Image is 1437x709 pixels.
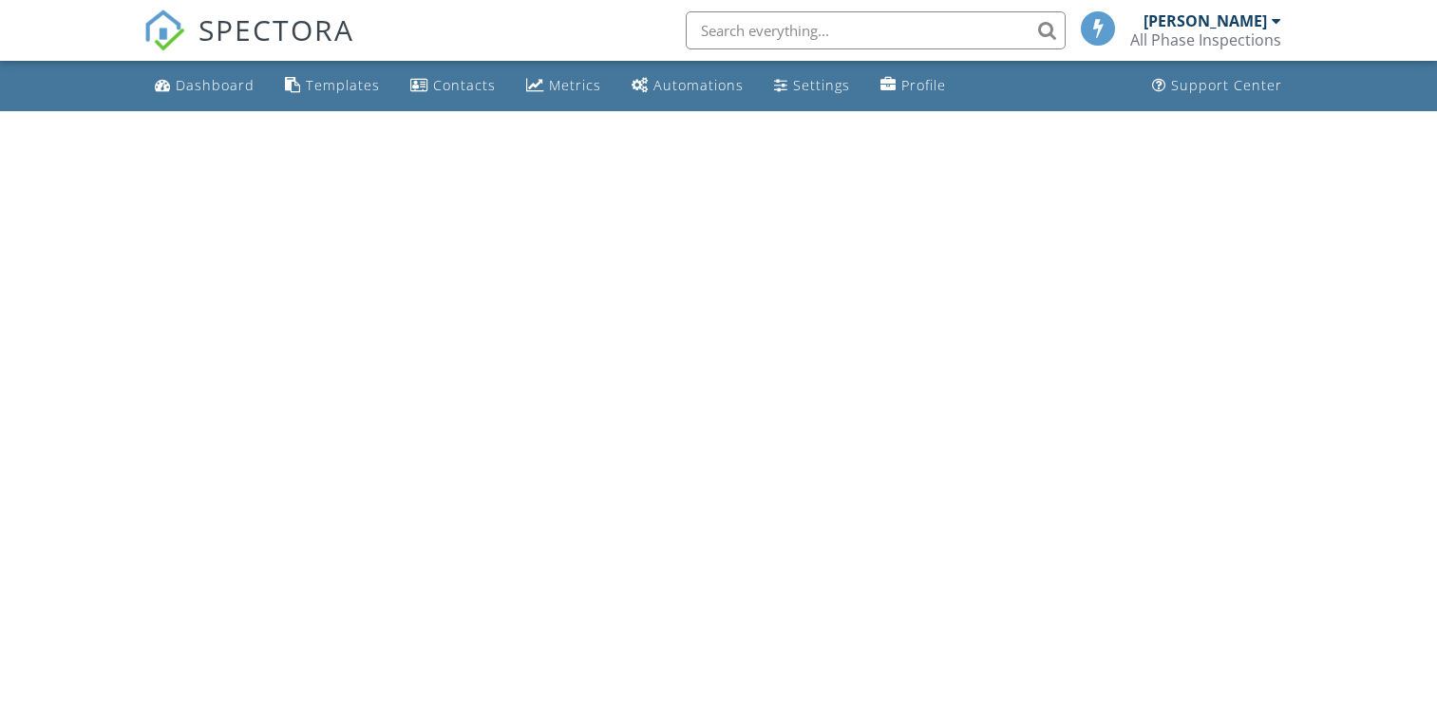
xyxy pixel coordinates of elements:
[901,76,946,94] div: Profile
[766,68,858,104] a: Settings
[1144,68,1290,104] a: Support Center
[549,76,601,94] div: Metrics
[1171,76,1282,94] div: Support Center
[147,68,262,104] a: Dashboard
[686,11,1066,49] input: Search everything...
[653,76,744,94] div: Automations
[793,76,850,94] div: Settings
[519,68,609,104] a: Metrics
[176,76,255,94] div: Dashboard
[143,10,185,51] img: The Best Home Inspection Software - Spectora
[433,76,496,94] div: Contacts
[873,68,954,104] a: Company Profile
[306,76,380,94] div: Templates
[277,68,388,104] a: Templates
[403,68,503,104] a: Contacts
[199,10,354,49] span: SPECTORA
[143,26,354,66] a: SPECTORA
[1130,30,1281,49] div: All Phase Inspections
[624,68,751,104] a: Automations (Basic)
[1144,11,1267,30] div: [PERSON_NAME]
